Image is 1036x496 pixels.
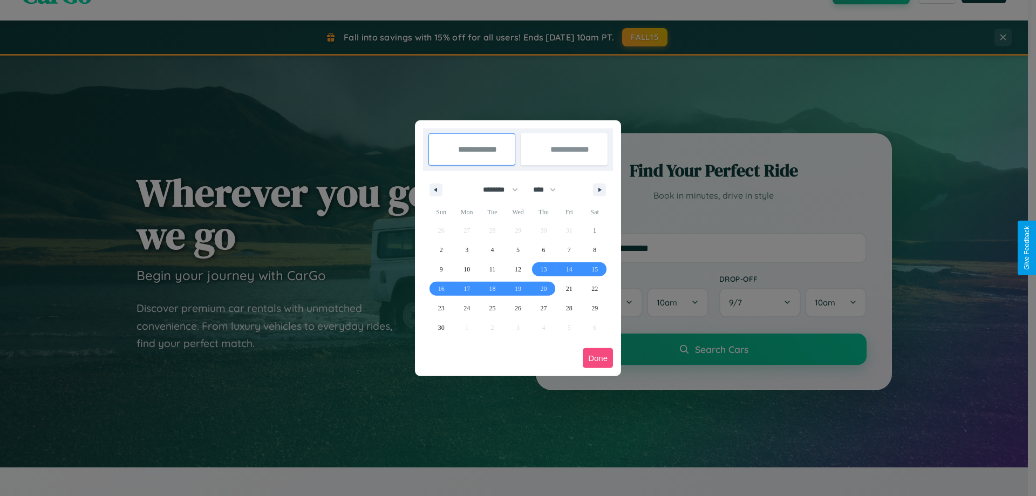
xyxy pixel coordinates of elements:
[428,318,454,337] button: 30
[515,298,521,318] span: 26
[428,279,454,298] button: 16
[556,203,582,221] span: Fri
[556,240,582,260] button: 7
[582,240,608,260] button: 8
[582,279,608,298] button: 22
[428,298,454,318] button: 23
[480,203,505,221] span: Tue
[428,260,454,279] button: 9
[582,221,608,240] button: 1
[489,298,496,318] span: 25
[454,203,479,221] span: Mon
[438,318,445,337] span: 30
[480,240,505,260] button: 4
[540,298,547,318] span: 27
[582,203,608,221] span: Sat
[531,298,556,318] button: 27
[540,260,547,279] span: 13
[583,348,613,368] button: Done
[591,260,598,279] span: 15
[454,240,479,260] button: 3
[568,240,571,260] span: 7
[593,240,596,260] span: 8
[491,240,494,260] span: 4
[489,279,496,298] span: 18
[540,279,547,298] span: 20
[465,240,468,260] span: 3
[1023,226,1031,270] div: Give Feedback
[531,240,556,260] button: 6
[438,279,445,298] span: 16
[531,260,556,279] button: 13
[428,203,454,221] span: Sun
[505,203,530,221] span: Wed
[556,279,582,298] button: 21
[438,298,445,318] span: 23
[454,260,479,279] button: 10
[531,203,556,221] span: Thu
[454,279,479,298] button: 17
[556,298,582,318] button: 28
[454,298,479,318] button: 24
[480,298,505,318] button: 25
[440,260,443,279] span: 9
[591,279,598,298] span: 22
[566,279,572,298] span: 21
[480,260,505,279] button: 11
[542,240,545,260] span: 6
[480,279,505,298] button: 18
[428,240,454,260] button: 2
[515,279,521,298] span: 19
[556,260,582,279] button: 14
[566,260,572,279] span: 14
[489,260,496,279] span: 11
[531,279,556,298] button: 20
[593,221,596,240] span: 1
[516,240,520,260] span: 5
[515,260,521,279] span: 12
[566,298,572,318] span: 28
[582,298,608,318] button: 29
[464,279,470,298] span: 17
[591,298,598,318] span: 29
[464,260,470,279] span: 10
[440,240,443,260] span: 2
[464,298,470,318] span: 24
[505,298,530,318] button: 26
[505,279,530,298] button: 19
[582,260,608,279] button: 15
[505,240,530,260] button: 5
[505,260,530,279] button: 12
